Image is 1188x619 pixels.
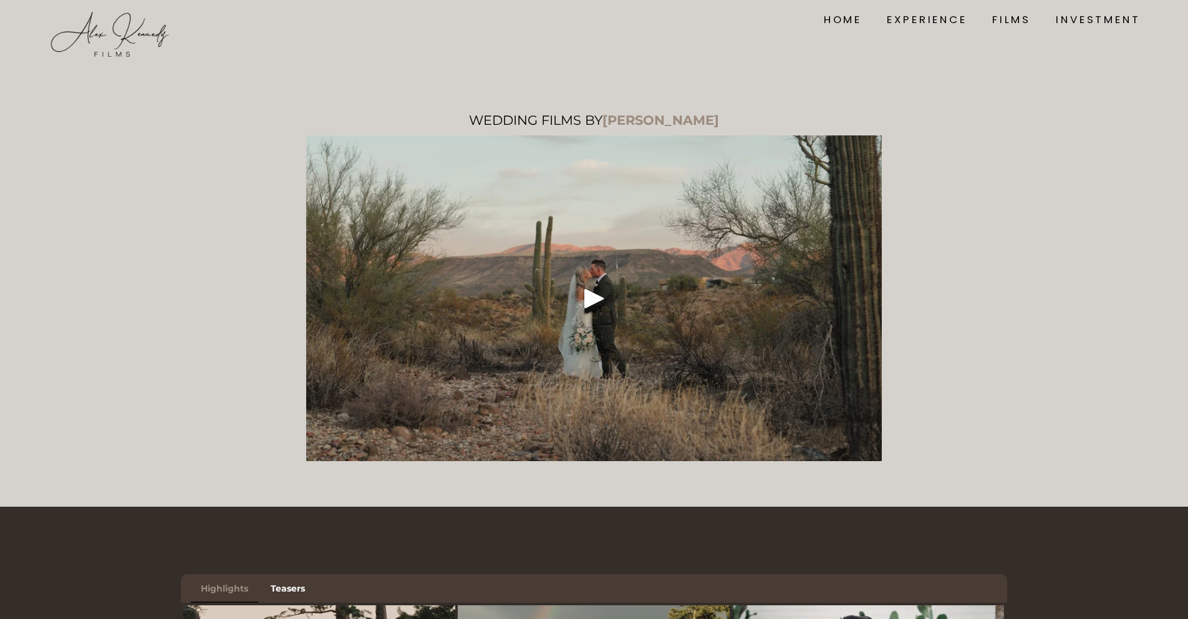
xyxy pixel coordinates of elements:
a: FILMS [992,11,1031,28]
p: WEDDING FILMS BY [306,112,882,129]
a: HOME [824,11,862,28]
a: Alex Kennedy Films [47,9,172,30]
a: INVESTMENT [1056,11,1141,28]
img: Alex Kennedy Films [47,9,172,59]
a: EXPERIENCE [887,11,967,28]
div: Play [579,283,609,313]
a: Teasers [261,574,315,603]
strong: [PERSON_NAME] [602,112,719,128]
a: Highlights [191,574,258,603]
